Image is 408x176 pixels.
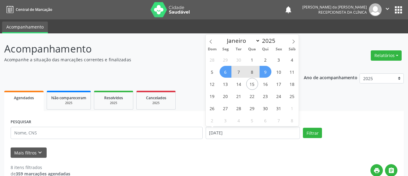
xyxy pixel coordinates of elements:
label: PESQUISAR [11,117,31,127]
span: Sex [272,47,285,51]
span: Novembro 2, 2025 [206,114,218,126]
button: apps [393,5,404,15]
div: [PERSON_NAME] da [PERSON_NAME] [302,5,367,10]
span: Outubro 4, 2025 [286,54,298,66]
span: Não compareceram [51,95,86,100]
span: Outubro 17, 2025 [273,78,285,90]
span: Outubro 25, 2025 [286,90,298,102]
i: print [373,167,380,174]
span: Outubro 13, 2025 [220,78,231,90]
span: Outubro 10, 2025 [273,66,285,78]
a: Central de Marcação [4,5,52,15]
span: Outubro 15, 2025 [246,78,258,90]
button:  [382,3,393,16]
span: Novembro 3, 2025 [220,114,231,126]
span: Outubro 26, 2025 [206,102,218,114]
span: Outubro 22, 2025 [246,90,258,102]
span: Outubro 7, 2025 [233,66,245,78]
i:  [384,5,391,12]
img: img [369,3,382,16]
span: Outubro 14, 2025 [233,78,245,90]
span: Outubro 19, 2025 [206,90,218,102]
span: Novembro 1, 2025 [286,102,298,114]
input: Nome, CNS [11,127,203,139]
a: Acompanhamento [2,22,48,33]
span: Novembro 7, 2025 [273,114,285,126]
span: Resolvidos [104,95,123,100]
span: Outubro 11, 2025 [286,66,298,78]
span: Novembro 8, 2025 [286,114,298,126]
span: Outubro 6, 2025 [220,66,231,78]
span: Ter [232,47,245,51]
span: Qua [245,47,259,51]
div: 2025 [141,101,171,105]
span: Setembro 29, 2025 [220,54,231,66]
i: keyboard_arrow_down [37,149,43,156]
span: Outubro 28, 2025 [233,102,245,114]
span: Outubro 31, 2025 [273,102,285,114]
span: Dom [206,47,219,51]
button: Mais filtroskeyboard_arrow_down [11,147,47,158]
span: Novembro 5, 2025 [246,114,258,126]
span: Outubro 8, 2025 [246,66,258,78]
span: Outubro 16, 2025 [260,78,271,90]
span: Outubro 1, 2025 [246,54,258,66]
span: Sáb [285,47,299,51]
p: Ano de acompanhamento [304,73,357,81]
span: Outubro 9, 2025 [260,66,271,78]
span: Setembro 30, 2025 [233,54,245,66]
input: Year [260,37,280,45]
button: Relatórios [371,50,402,61]
span: Outubro 3, 2025 [273,54,285,66]
i:  [388,167,395,174]
input: Selecione um intervalo [206,127,300,139]
span: Outubro 27, 2025 [220,102,231,114]
span: Outubro 23, 2025 [260,90,271,102]
select: Month [224,36,260,45]
span: Recepcionista da clínica [318,10,367,15]
span: Cancelados [146,95,166,100]
span: Central de Marcação [16,7,52,12]
div: 8 itens filtrados [11,164,70,171]
div: 2025 [98,101,129,105]
span: Seg [219,47,232,51]
span: Novembro 6, 2025 [260,114,271,126]
span: Outubro 21, 2025 [233,90,245,102]
p: Acompanhamento [4,41,284,56]
span: Outubro 5, 2025 [206,66,218,78]
button: Filtrar [303,128,322,138]
button: notifications [284,5,293,14]
span: Outubro 2, 2025 [260,54,271,66]
div: 2025 [51,101,86,105]
span: Novembro 4, 2025 [233,114,245,126]
span: Outubro 30, 2025 [260,102,271,114]
span: Outubro 12, 2025 [206,78,218,90]
span: Qui [259,47,272,51]
span: Outubro 18, 2025 [286,78,298,90]
span: Outubro 24, 2025 [273,90,285,102]
span: Setembro 28, 2025 [206,54,218,66]
span: Outubro 29, 2025 [246,102,258,114]
p: Acompanhe a situação das marcações correntes e finalizadas [4,56,284,63]
span: Agendados [14,95,34,100]
span: Outubro 20, 2025 [220,90,231,102]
